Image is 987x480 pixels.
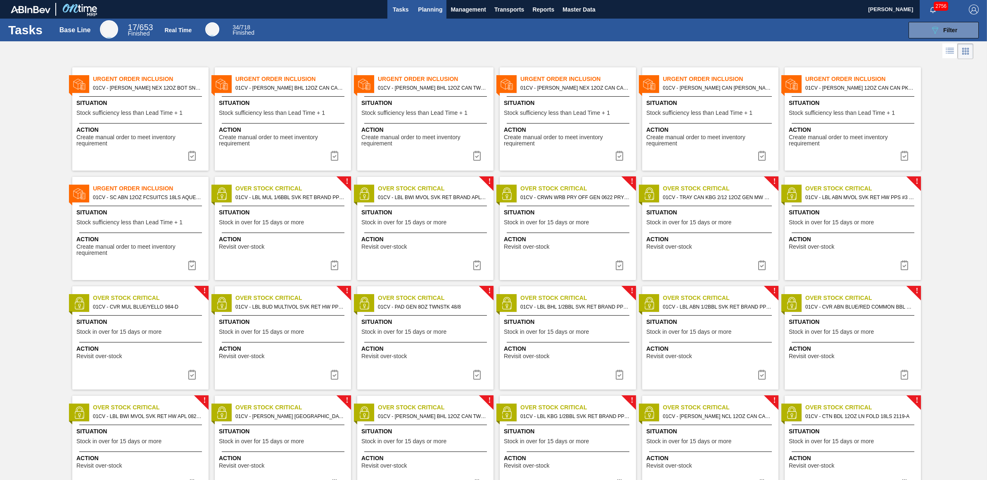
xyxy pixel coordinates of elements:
[216,188,228,200] img: status
[615,151,624,161] img: icon-task complete
[894,147,914,164] button: icon-task complete
[663,294,778,302] span: Over Stock Critical
[233,24,239,31] span: 34
[128,23,137,32] span: 17
[789,126,919,134] span: Action
[646,134,776,147] span: Create manual order to meet inventory requirement
[894,257,914,273] button: icon-task complete
[789,235,919,244] span: Action
[494,5,524,14] span: Transports
[520,294,636,302] span: Over Stock Critical
[467,147,487,164] button: icon-task complete
[330,151,339,161] img: icon-task complete
[219,235,349,244] span: Action
[805,193,914,202] span: 01CV - LBL ABN MVOL SVK RET HW PPS #3 5.0%
[59,26,91,34] div: Base Line
[773,178,776,185] span: !
[472,151,482,161] img: icon-task complete
[752,147,772,164] div: Complete task: 6996053
[646,318,776,326] span: Situation
[219,126,349,134] span: Action
[646,329,731,335] span: Stock in over for 15 days or more
[805,412,914,421] span: 01CV - CTN BDL 12OZ LN FOLD 18LS 2119-A
[76,438,161,444] span: Stock in over for 15 days or more
[934,2,948,11] span: 2756
[187,151,197,161] img: icon-task complete
[467,366,487,383] div: Complete task: 6995461
[467,366,487,383] button: icon-task complete
[663,184,778,193] span: Over Stock Critical
[378,302,487,311] span: 01CV - PAD GEN 8OZ TWNSTK 48/8
[501,78,513,90] img: status
[789,329,874,335] span: Stock in over for 15 days or more
[219,219,304,226] span: Stock in over for 15 days or more
[501,297,513,309] img: status
[504,454,634,463] span: Action
[646,99,776,107] span: Situation
[916,288,918,294] span: !
[752,366,772,383] div: Complete task: 6995483
[219,134,349,147] span: Create manual order to meet inventory requirement
[219,345,349,353] span: Action
[504,427,634,436] span: Situation
[330,260,339,270] img: icon-task complete
[899,260,909,270] img: icon-task complete
[789,244,834,250] span: Revisit over-stock
[467,257,487,273] button: icon-task complete
[785,188,798,200] img: status
[504,208,634,217] span: Situation
[646,353,692,359] span: Revisit over-stock
[235,193,344,202] span: 01CV - LBL MUL 1/6BBL SVK RET BRAND PPS #4
[615,370,624,380] img: icon-task complete
[76,99,206,107] span: Situation
[504,329,589,335] span: Stock in over for 15 days or more
[219,110,325,116] span: Stock sufficiency less than Lead Time + 1
[219,454,349,463] span: Action
[805,294,921,302] span: Over Stock Critical
[73,78,85,90] img: status
[128,24,153,36] div: Base Line
[785,406,798,419] img: status
[504,438,589,444] span: Stock in over for 15 days or more
[504,110,610,116] span: Stock sufficiency less than Lead Time + 1
[93,302,202,311] span: 01CV - CVR MUL BLUE/YELLO 984-D
[504,134,634,147] span: Create manual order to meet inventory requirement
[93,294,209,302] span: Over Stock Critical
[182,366,202,383] button: icon-task complete
[646,219,731,226] span: Stock in over for 15 days or more
[520,193,629,202] span: 01CV - CRWN WRB PRY OFF GEN 0622 PRYOFF 12 OZ 0
[646,110,752,116] span: Stock sufficiency less than Lead Time + 1
[789,427,919,436] span: Situation
[76,345,206,353] span: Action
[233,25,254,36] div: Real Time
[958,43,973,59] div: Card Vision
[631,288,633,294] span: !
[93,75,209,83] span: Urgent Order Inclusion
[219,438,304,444] span: Stock in over for 15 days or more
[894,366,914,383] div: Complete task: 6995486
[219,99,349,107] span: Situation
[73,406,85,419] img: status
[219,427,349,436] span: Situation
[187,260,197,270] img: icon-task complete
[504,318,634,326] span: Situation
[378,403,493,412] span: Over Stock Critical
[182,147,202,164] div: Complete task: 6996040
[361,244,407,250] span: Revisit over-stock
[909,22,979,38] button: Filter
[219,329,304,335] span: Stock in over for 15 days or more
[325,366,344,383] button: icon-task complete
[488,288,491,294] span: !
[467,147,487,164] div: Complete task: 6996045
[472,260,482,270] img: icon-task complete
[358,406,370,419] img: status
[361,219,446,226] span: Stock in over for 15 days or more
[805,302,914,311] span: 01CV - CVR ABN BLUE/RED COMMON BBL VALVE COVER
[501,188,513,200] img: status
[789,454,919,463] span: Action
[219,353,264,359] span: Revisit over-stock
[391,5,410,14] span: Tasks
[969,5,979,14] img: Logout
[93,403,209,412] span: Over Stock Critical
[346,178,348,185] span: !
